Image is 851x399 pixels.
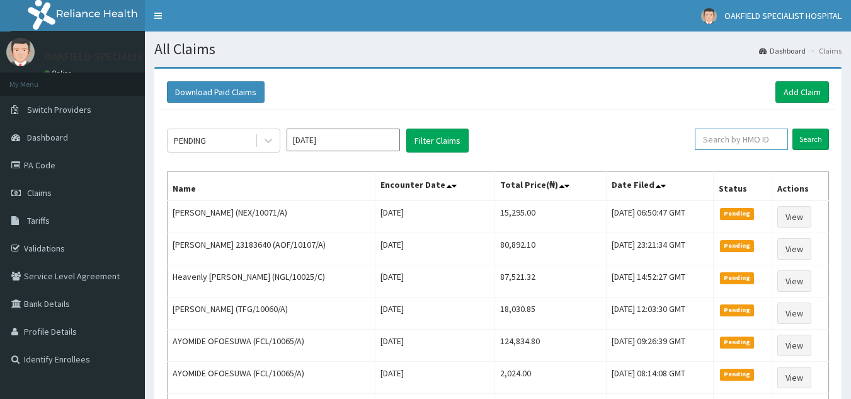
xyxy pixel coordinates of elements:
[375,233,494,265] td: [DATE]
[606,265,713,298] td: [DATE] 14:52:27 GMT
[495,265,606,298] td: 87,521.32
[606,172,713,201] th: Date Filed
[375,200,494,233] td: [DATE]
[701,8,717,24] img: User Image
[375,172,494,201] th: Encounter Date
[375,330,494,362] td: [DATE]
[495,172,606,201] th: Total Price(₦)
[720,337,755,348] span: Pending
[168,330,375,362] td: AYOMIDE OFOESUWA (FCL/10065/A)
[375,298,494,330] td: [DATE]
[720,240,755,252] span: Pending
[287,129,400,151] input: Select Month and Year
[720,369,755,380] span: Pending
[168,200,375,233] td: [PERSON_NAME] (NEX/10071/A)
[27,104,91,115] span: Switch Providers
[606,298,713,330] td: [DATE] 12:03:30 GMT
[695,129,788,150] input: Search by HMO ID
[606,200,713,233] td: [DATE] 06:50:47 GMT
[775,81,829,103] a: Add Claim
[495,233,606,265] td: 80,892.10
[44,69,74,78] a: Online
[27,215,50,226] span: Tariffs
[606,362,713,394] td: [DATE] 08:14:08 GMT
[606,233,713,265] td: [DATE] 23:21:34 GMT
[713,172,772,201] th: Status
[44,51,202,62] p: OAKFIELD SPECIALIST HOSPITAL
[792,129,829,150] input: Search
[724,10,842,21] span: OAKFIELD SPECIALIST HOSPITAL
[807,45,842,56] li: Claims
[406,129,469,153] button: Filter Claims
[777,335,811,356] a: View
[777,367,811,388] a: View
[375,362,494,394] td: [DATE]
[759,45,806,56] a: Dashboard
[495,362,606,394] td: 2,024.00
[168,233,375,265] td: [PERSON_NAME] 23183640 (AOF/10107/A)
[606,330,713,362] td: [DATE] 09:26:39 GMT
[777,206,811,228] a: View
[495,200,606,233] td: 15,295.00
[720,208,755,219] span: Pending
[27,132,68,143] span: Dashboard
[168,362,375,394] td: AYOMIDE OFOESUWA (FCL/10065/A)
[375,265,494,298] td: [DATE]
[777,238,811,260] a: View
[777,270,811,292] a: View
[495,298,606,330] td: 18,030.85
[168,298,375,330] td: [PERSON_NAME] (TFG/10060/A)
[168,172,375,201] th: Name
[6,38,35,66] img: User Image
[27,187,52,199] span: Claims
[168,265,375,298] td: Heavenly [PERSON_NAME] (NGL/10025/C)
[167,81,265,103] button: Download Paid Claims
[777,303,811,324] a: View
[720,272,755,284] span: Pending
[154,41,842,57] h1: All Claims
[174,134,206,147] div: PENDING
[720,304,755,316] span: Pending
[772,172,828,201] th: Actions
[495,330,606,362] td: 124,834.80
